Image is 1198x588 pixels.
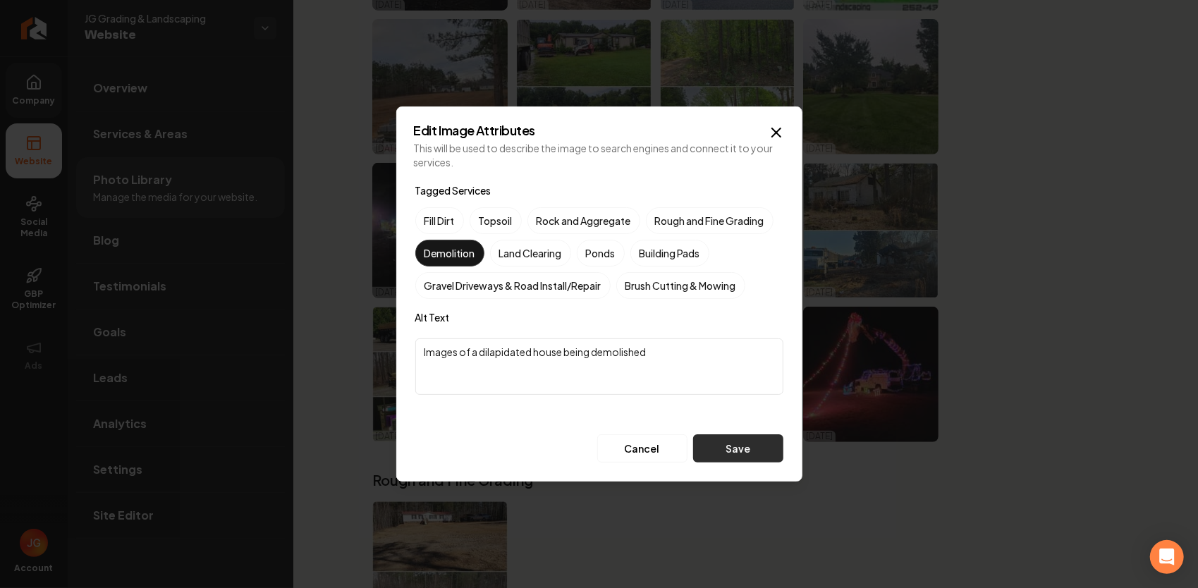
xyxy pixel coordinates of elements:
[415,310,783,324] label: Alt Text
[414,124,785,137] h2: Edit Image Attributes
[415,184,491,197] label: Tagged Services
[597,434,687,463] button: Cancel
[693,434,783,463] button: Save
[490,240,571,267] label: Land Clearing
[415,240,484,267] label: Demolition
[415,338,783,395] textarea: Images of a dilapidated house being demolished
[630,240,709,267] label: Building Pads
[646,207,774,234] label: Rough and Fine Grading
[414,141,785,169] p: This will be used to describe the image to search engines and connect it to your services.
[415,207,464,234] label: Fill Dirt
[415,272,611,299] label: Gravel Driveways & Road Install/Repair
[470,207,522,234] label: Topsoil
[577,240,625,267] label: Ponds
[527,207,640,234] label: Rock and Aggregate
[616,272,745,299] label: Brush Cutting & Mowing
